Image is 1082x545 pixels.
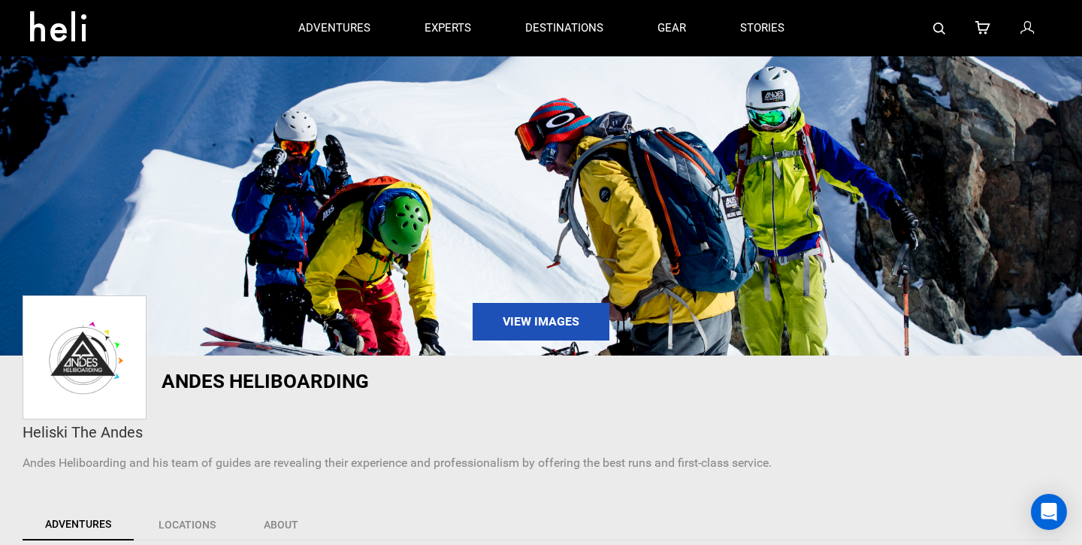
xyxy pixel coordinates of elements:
p: adventures [298,20,370,36]
div: Open Intercom Messenger [1031,494,1067,530]
a: View Images [473,303,609,341]
a: Locations [135,509,239,540]
p: Andes Heliboarding and his team of guides are revealing their experience and professionalism by o... [23,455,1059,472]
img: img_c431877edc821bcc903041a4fc284794.png [26,300,143,415]
div: Heliski The Andes [23,422,1059,444]
a: Adventures [23,509,134,540]
a: About [240,509,322,540]
p: experts [425,20,471,36]
p: destinations [525,20,603,36]
h1: Andes Heliboarding [162,371,718,392]
img: search-bar-icon.svg [933,23,945,35]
